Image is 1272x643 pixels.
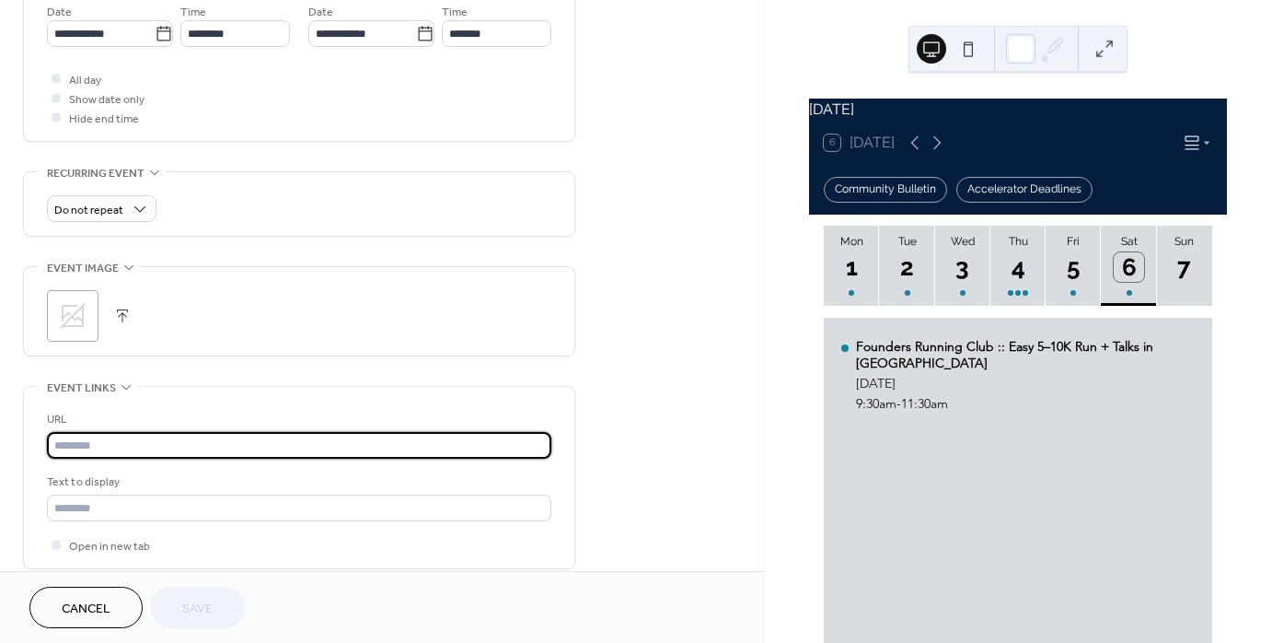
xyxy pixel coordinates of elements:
div: Accelerator Deadlines [956,177,1093,203]
div: 2 [892,252,922,283]
span: Cancel [62,600,110,619]
div: Mon [829,235,873,248]
span: Show date only [69,90,145,110]
span: Do not repeat [54,200,123,221]
span: Open in new tab [69,537,150,556]
button: Cancel [29,587,143,628]
div: Fri [1051,235,1095,248]
div: 5 [1058,252,1089,283]
span: Date [308,3,333,22]
div: 4 [1003,252,1034,283]
button: Wed3 [935,226,990,307]
span: Time [442,3,468,22]
div: Founders Running Club :: Easy 5–10K Run + Talks in [GEOGRAPHIC_DATA] [856,338,1196,371]
div: Sat [1106,235,1151,248]
button: Thu4 [990,226,1046,307]
div: Community Bulletin [824,177,947,203]
div: Tue [885,235,929,248]
button: Sun7 [1157,226,1212,307]
div: 1 [837,252,867,283]
span: - [896,395,901,412]
div: Thu [996,235,1040,248]
span: 11:30am [901,395,948,412]
div: 6 [1114,252,1144,283]
div: 7 [1170,252,1200,283]
div: 3 [948,252,978,283]
span: 9:30am [856,395,896,412]
div: URL [47,410,548,429]
button: Tue2 [879,226,934,307]
div: [DATE] [856,375,1196,392]
span: Event links [47,379,116,398]
div: Wed [941,235,985,248]
span: All day [69,71,101,90]
span: Recurring event [47,164,145,183]
button: Fri5 [1046,226,1101,307]
div: ; [47,290,98,342]
div: Sun [1162,235,1207,248]
span: Date [47,3,72,22]
button: Mon1 [824,226,879,307]
span: Event image [47,259,119,278]
div: [DATE] [809,99,1227,121]
span: Time [180,3,206,22]
button: Sat6 [1101,226,1156,307]
span: Hide end time [69,110,139,129]
div: Text to display [47,473,548,492]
